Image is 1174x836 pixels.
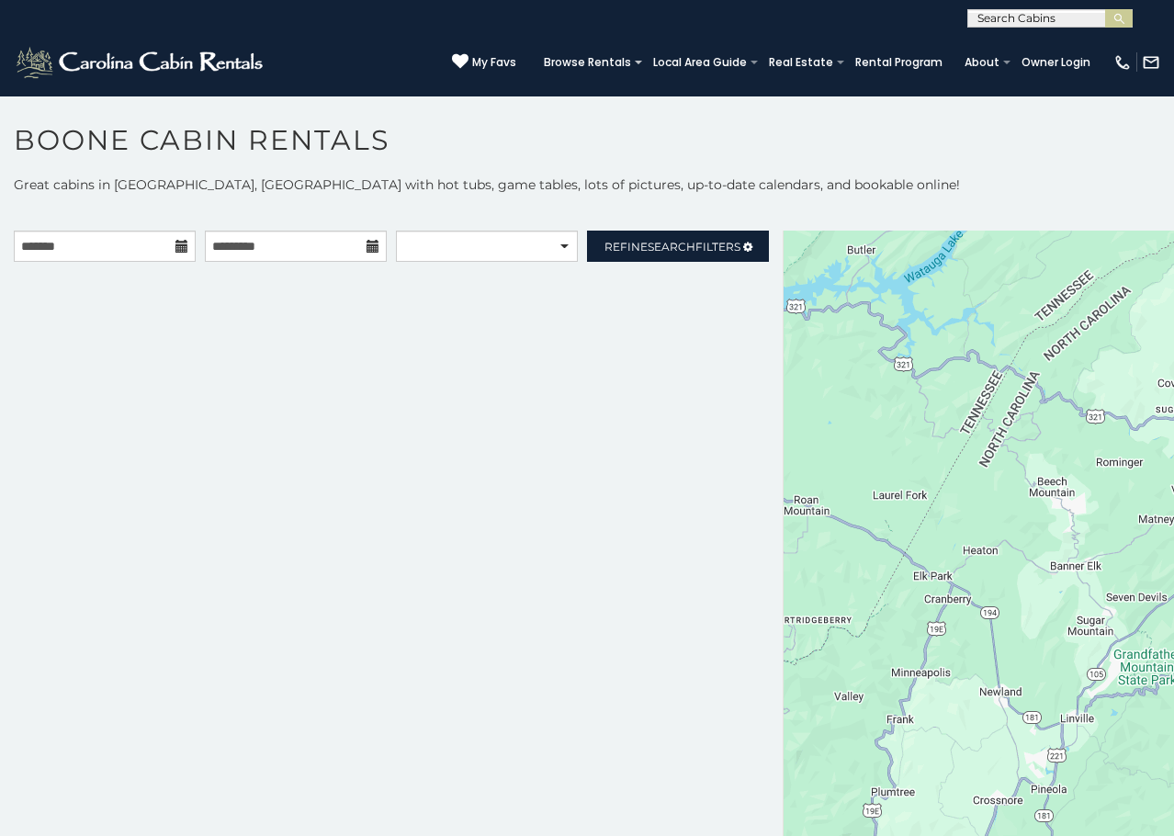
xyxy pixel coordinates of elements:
a: Rental Program [846,50,952,75]
img: phone-regular-white.png [1113,53,1132,72]
a: Local Area Guide [644,50,756,75]
span: Search [648,240,695,254]
a: About [955,50,1009,75]
img: mail-regular-white.png [1142,53,1160,72]
img: White-1-2.png [14,44,268,81]
span: My Favs [472,54,516,71]
a: Browse Rentals [535,50,640,75]
a: Real Estate [760,50,842,75]
a: Owner Login [1012,50,1100,75]
a: RefineSearchFilters [587,231,769,262]
span: Refine Filters [604,240,740,254]
a: My Favs [452,53,516,72]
